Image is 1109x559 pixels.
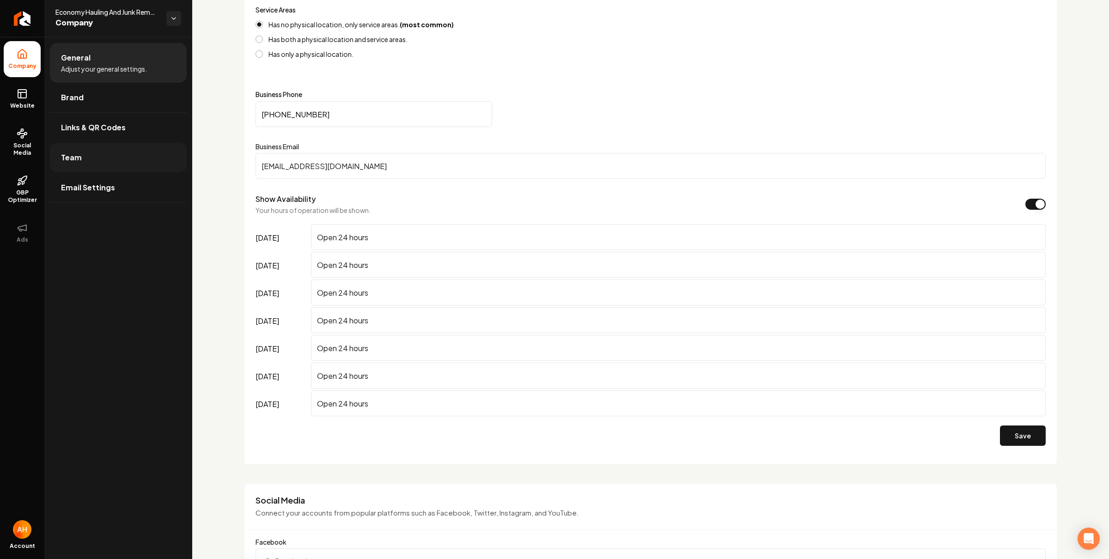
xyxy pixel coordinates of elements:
label: Show Availability [256,194,316,204]
a: GBP Optimizer [4,168,41,211]
label: Business Phone [256,91,1046,97]
input: Enter hours [311,252,1046,278]
span: General [61,52,91,63]
img: Rebolt Logo [14,11,31,26]
label: Has no physical location, only service areas. [268,21,454,28]
h3: Social Media [256,495,1046,506]
input: Enter hours [311,279,1046,305]
a: Links & QR Codes [50,113,187,142]
span: Company [5,62,40,70]
input: Enter hours [311,390,1046,416]
input: Enter hours [311,307,1046,333]
label: Facebook [256,537,1046,547]
strong: (most common) [400,20,454,29]
span: Account [10,542,35,550]
input: Enter hours [311,363,1046,389]
input: Enter hours [311,335,1046,361]
p: Connect your accounts from popular platforms such as Facebook, Twitter, Instagram, and YouTube. [256,508,1046,518]
a: Email Settings [50,173,187,202]
label: [DATE] [256,224,307,252]
button: Ads [4,215,41,251]
span: Links & QR Codes [61,122,126,133]
span: Adjust your general settings. [61,64,147,73]
span: Team [61,152,82,163]
span: Website [6,102,38,109]
span: GBP Optimizer [4,189,41,204]
label: [DATE] [256,252,307,279]
label: [DATE] [256,363,307,390]
label: [DATE] [256,335,307,363]
span: Company [55,17,159,30]
input: Business Email [256,153,1046,179]
button: Open user button [13,520,31,539]
span: Ads [13,236,32,243]
a: Website [4,81,41,117]
input: Enter hours [311,224,1046,250]
a: Brand [50,83,187,112]
label: [DATE] [256,279,307,307]
label: [DATE] [256,390,307,418]
label: Has only a physical location. [268,51,353,57]
p: Your hours of operation will be shown. [256,206,371,215]
div: Open Intercom Messenger [1078,528,1100,550]
label: Business Email [256,142,1046,151]
label: Has both a physical location and service areas. [268,36,408,43]
span: Brand [61,92,84,103]
a: Team [50,143,187,172]
button: Save [1000,425,1046,446]
label: [DATE] [256,307,307,335]
label: Service Areas [256,6,296,14]
img: Anthony Hurgoi [13,520,31,539]
span: Economy Hauling And Junk Removal [55,7,159,17]
span: Email Settings [61,182,115,193]
span: Social Media [4,142,41,157]
a: Social Media [4,121,41,164]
